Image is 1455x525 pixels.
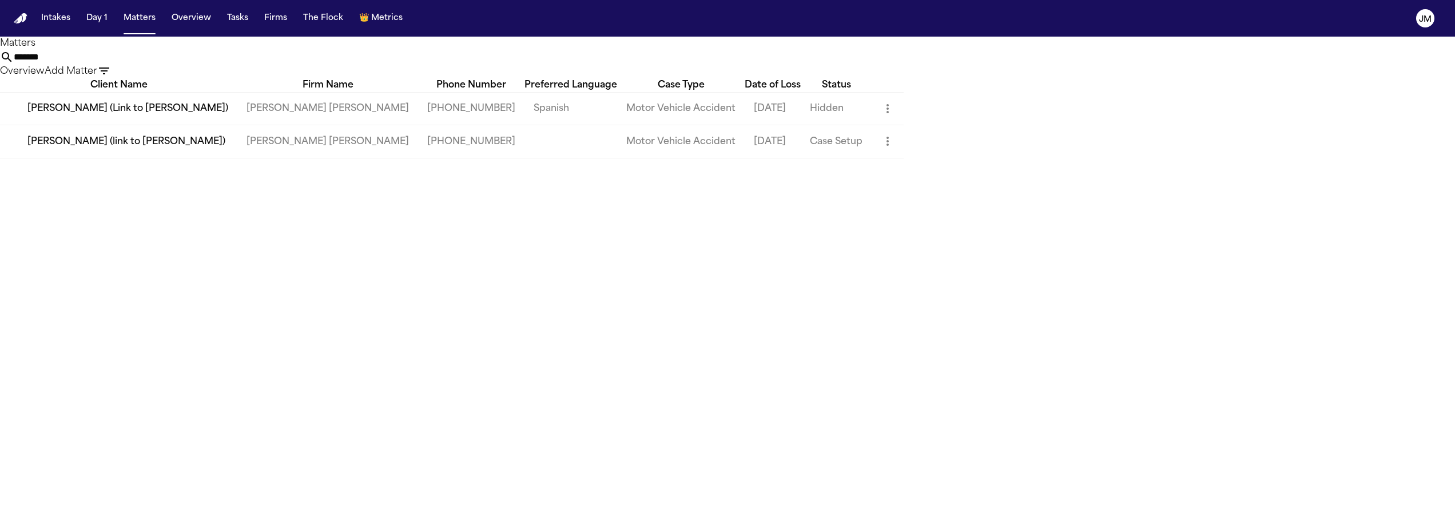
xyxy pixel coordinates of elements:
[237,78,418,92] div: Firm Name
[524,78,617,92] div: Preferred Language
[617,125,745,158] td: Motor Vehicle Accident
[237,92,418,125] td: [PERSON_NAME] [PERSON_NAME]
[801,125,872,158] td: Case Setup
[299,8,348,29] button: The Flock
[418,92,524,125] td: [PHONE_NUMBER]
[801,78,872,92] div: Status
[222,8,253,29] button: Tasks
[745,125,801,158] td: [DATE]
[237,125,418,158] td: [PERSON_NAME] [PERSON_NAME]
[617,92,745,125] td: Motor Vehicle Accident
[745,92,801,125] td: [DATE]
[14,13,27,24] img: Finch Logo
[524,92,617,125] td: Spanish
[418,78,524,92] div: Phone Number
[82,8,112,29] button: Day 1
[167,8,216,29] button: Overview
[45,65,97,78] button: Add Matter
[355,8,407,29] button: crownMetrics
[119,8,160,29] button: Matters
[37,8,75,29] button: Intakes
[801,92,872,125] td: Hidden
[14,13,27,24] a: Home
[617,78,745,92] div: Case Type
[745,78,801,92] div: Date of Loss
[260,8,292,29] button: Firms
[418,125,524,158] td: [PHONE_NUMBER]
